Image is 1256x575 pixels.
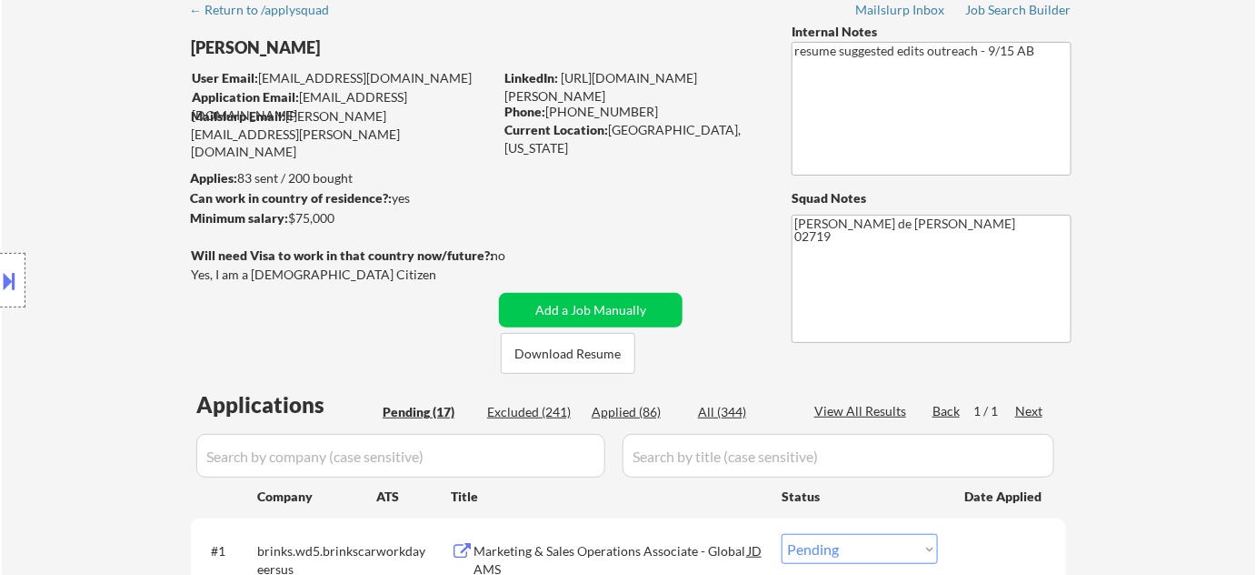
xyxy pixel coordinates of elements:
div: Mailslurp Inbox [855,4,946,16]
div: [PHONE_NUMBER] [504,103,762,121]
div: ← Return to /applysquad [189,4,346,16]
div: Back [932,402,962,420]
div: Status [782,479,938,512]
div: Squad Notes [792,189,1072,207]
div: Applied (86) [592,403,683,421]
div: Job Search Builder [965,4,1072,16]
div: workday [376,542,451,560]
div: 1 / 1 [973,402,1015,420]
div: [EMAIL_ADDRESS][DOMAIN_NAME] [192,69,493,87]
div: Title [451,488,764,506]
a: Job Search Builder [965,3,1072,21]
div: View All Results [814,402,912,420]
div: Pending (17) [383,403,473,421]
div: yes [190,189,487,207]
strong: Current Location: [504,122,608,137]
div: Date Applied [964,488,1044,506]
div: Yes, I am a [DEMOGRAPHIC_DATA] Citizen [191,266,498,284]
div: All (344) [698,403,789,421]
strong: User Email: [192,70,258,86]
div: [EMAIL_ADDRESS][DOMAIN_NAME] [192,88,493,124]
a: Mailslurp Inbox [855,3,946,21]
button: Download Resume [501,333,635,374]
div: Company [257,488,376,506]
div: $75,000 [190,209,493,227]
div: Internal Notes [792,23,1072,41]
div: Excluded (241) [487,403,578,421]
strong: Phone: [504,104,545,119]
div: JD [746,534,764,567]
a: ← Return to /applysquad [189,3,346,21]
button: Add a Job Manually [499,293,683,328]
div: no [491,247,543,265]
div: 83 sent / 200 bought [190,169,493,187]
strong: Will need Visa to work in that country now/future?: [191,247,493,263]
input: Search by title (case sensitive) [623,434,1054,478]
div: Next [1015,402,1044,420]
a: [URL][DOMAIN_NAME][PERSON_NAME] [504,70,697,104]
input: Search by company (case sensitive) [196,434,605,478]
div: [PERSON_NAME][EMAIL_ADDRESS][PERSON_NAME][DOMAIN_NAME] [191,107,493,161]
div: #1 [211,542,243,560]
strong: Application Email: [192,89,299,105]
div: ATS [376,488,451,506]
div: [PERSON_NAME] [191,36,564,59]
strong: Mailslurp Email: [191,108,285,124]
div: [GEOGRAPHIC_DATA], [US_STATE] [504,121,762,156]
strong: LinkedIn: [504,70,558,86]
